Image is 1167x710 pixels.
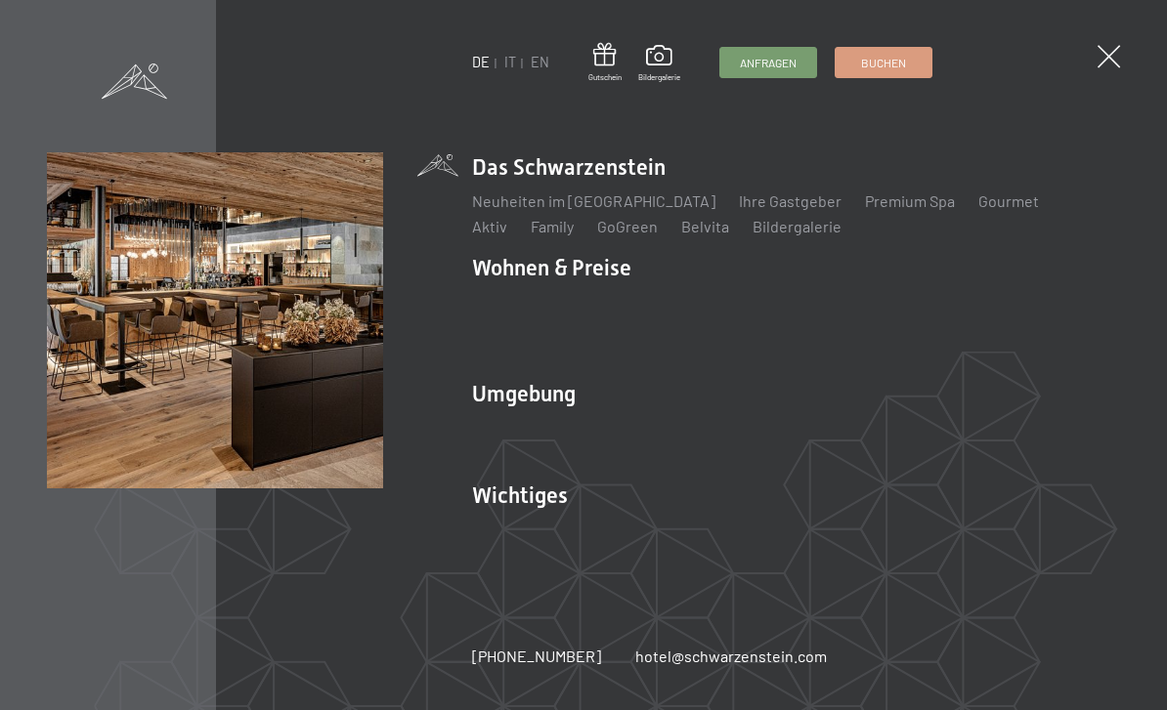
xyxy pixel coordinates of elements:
[531,217,574,235] a: Family
[638,72,680,83] span: Bildergalerie
[472,646,601,667] a: [PHONE_NUMBER]
[472,191,715,210] a: Neuheiten im [GEOGRAPHIC_DATA]
[472,647,601,665] span: [PHONE_NUMBER]
[597,217,658,235] a: GoGreen
[531,54,549,70] a: EN
[740,55,797,71] span: Anfragen
[739,191,842,210] a: Ihre Gastgeber
[753,217,842,235] a: Bildergalerie
[836,48,931,77] a: Buchen
[865,191,955,210] a: Premium Spa
[472,54,490,70] a: DE
[861,55,906,71] span: Buchen
[588,72,622,83] span: Gutschein
[720,48,816,77] a: Anfragen
[638,45,680,82] a: Bildergalerie
[635,646,827,667] a: hotel@schwarzenstein.com
[504,54,516,70] a: IT
[472,217,507,235] a: Aktiv
[681,217,729,235] a: Belvita
[588,43,622,83] a: Gutschein
[978,191,1039,210] a: Gourmet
